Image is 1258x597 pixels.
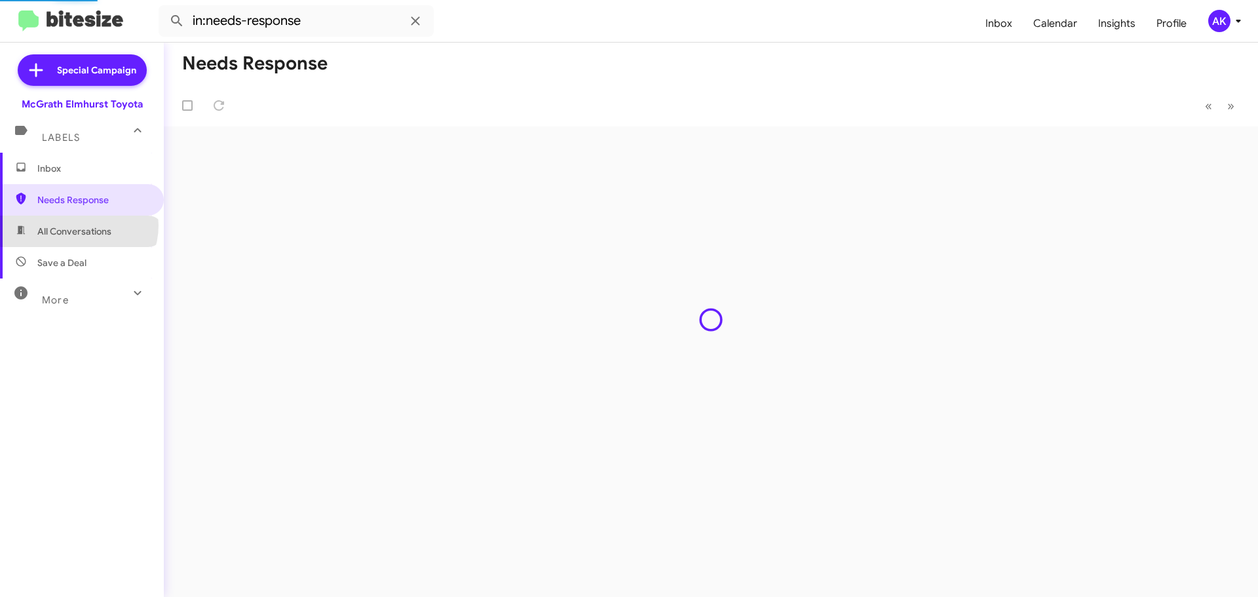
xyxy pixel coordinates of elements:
a: Inbox [975,5,1023,43]
span: More [42,294,69,306]
a: Profile [1146,5,1197,43]
span: Special Campaign [57,64,136,77]
button: Previous [1197,92,1220,119]
input: Search [159,5,434,37]
button: AK [1197,10,1244,32]
a: Calendar [1023,5,1088,43]
span: » [1227,98,1234,114]
button: Next [1219,92,1242,119]
span: All Conversations [37,225,111,238]
span: Needs Response [37,193,149,206]
nav: Page navigation example [1198,92,1242,119]
div: AK [1208,10,1230,32]
span: Inbox [37,162,149,175]
span: Labels [42,132,80,144]
div: McGrath Elmhurst Toyota [22,98,143,111]
span: Save a Deal [37,256,86,269]
h1: Needs Response [182,53,328,74]
span: « [1205,98,1212,114]
a: Insights [1088,5,1146,43]
a: Special Campaign [18,54,147,86]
